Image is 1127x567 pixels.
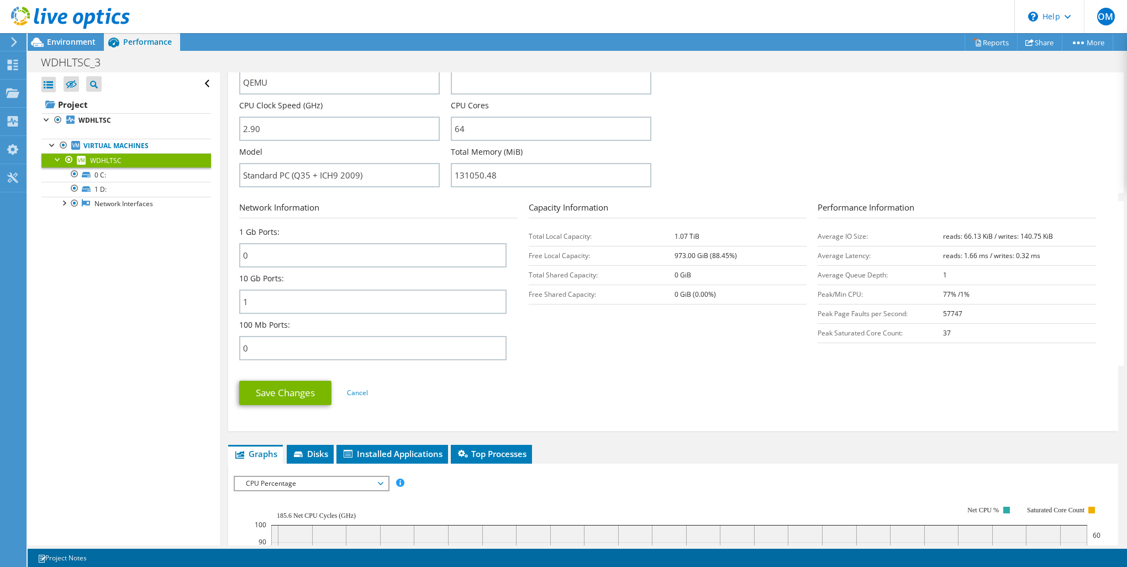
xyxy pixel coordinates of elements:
a: Cancel [347,388,368,397]
a: 1 D: [41,182,211,196]
text: 90 [259,537,266,547]
span: Top Processes [456,448,526,459]
a: Save Changes [239,381,331,405]
td: Peak Saturated Core Count: [818,323,943,343]
label: 100 Mb Ports: [239,319,290,330]
text: Saturated Core Count [1027,506,1085,514]
span: OM [1097,8,1115,25]
a: More [1062,34,1113,51]
span: Installed Applications [342,448,443,459]
label: CPU Cores [451,100,489,111]
a: Project Notes [30,551,94,565]
span: WDHLTSC [90,156,122,165]
span: Disks [292,448,328,459]
td: Total Local Capacity: [529,227,675,246]
a: Network Interfaces [41,197,211,211]
svg: \n [1028,12,1038,22]
b: reads: 66.13 KiB / writes: 140.75 KiB [943,232,1053,241]
a: Virtual Machines [41,139,211,153]
td: Peak Page Faults per Second: [818,304,943,323]
label: CPU Clock Speed (GHz) [239,100,323,111]
a: 0 C: [41,167,211,182]
b: reads: 1.66 ms / writes: 0.32 ms [943,251,1040,260]
td: Total Shared Capacity: [529,265,675,285]
h3: Network Information [239,201,518,218]
h3: Capacity Information [529,201,807,218]
b: 37 [943,328,951,338]
b: 77% /1% [943,290,970,299]
span: Performance [123,36,172,47]
td: Average Latency: [818,246,943,265]
text: 185.6 Net CPU Cycles (GHz) [277,512,356,519]
b: 0 GiB [675,270,691,280]
h1: WDHLTSC_3 [36,56,118,69]
text: 60 [1093,531,1100,540]
span: Graphs [234,448,277,459]
td: Average IO Size: [818,227,943,246]
b: 57747 [943,309,962,318]
label: 10 Gb Ports: [239,273,284,284]
a: WDHLTSC [41,153,211,167]
b: 973.00 GiB (88.45%) [675,251,737,260]
a: WDHLTSC [41,113,211,128]
text: 100 [255,520,266,529]
a: Share [1017,34,1062,51]
td: Free Shared Capacity: [529,285,675,304]
b: 1.07 TiB [675,232,699,241]
label: Model [239,146,262,158]
a: Reports [965,34,1018,51]
h3: Performance Information [818,201,1096,218]
label: 1 Gb Ports: [239,227,280,238]
label: Total Memory (MiB) [451,146,523,158]
b: 1 [943,270,947,280]
td: Average Queue Depth: [818,265,943,285]
b: WDHLTSC [78,116,111,125]
td: Peak/Min CPU: [818,285,943,304]
span: Environment [47,36,96,47]
span: CPU Percentage [240,477,382,490]
b: 0 GiB (0.00%) [675,290,716,299]
td: Free Local Capacity: [529,246,675,265]
a: Project [41,96,211,113]
text: Net CPU % [968,506,999,514]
